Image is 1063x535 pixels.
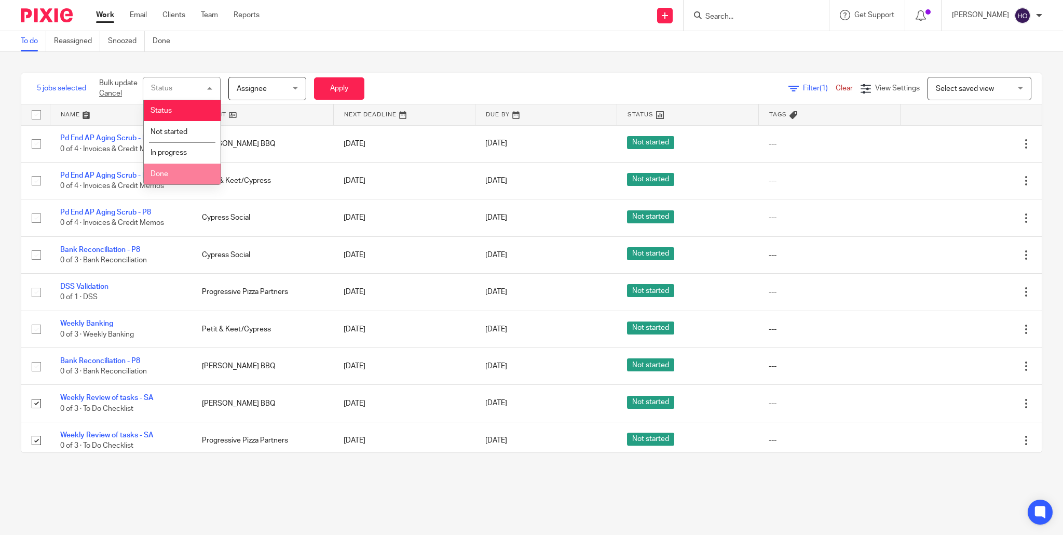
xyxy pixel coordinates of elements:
[627,433,674,446] span: Not started
[627,247,674,260] span: Not started
[333,311,475,347] td: [DATE]
[201,10,218,20] a: Team
[820,85,828,92] span: (1)
[769,176,890,186] div: ---
[99,90,122,97] a: Cancel
[60,246,140,253] a: Bank Reconciliation - P8
[769,112,787,117] span: Tags
[627,322,674,335] span: Not started
[234,10,260,20] a: Reports
[769,139,890,149] div: ---
[192,422,333,459] td: Progressive Pizza Partners
[60,442,133,449] span: 0 of 3 · To Do Checklist
[485,437,507,444] span: [DATE]
[854,11,894,19] span: Get Support
[192,348,333,385] td: [PERSON_NAME] BBQ
[485,400,507,407] span: [DATE]
[333,236,475,273] td: [DATE]
[192,385,333,422] td: [PERSON_NAME] BBQ
[485,177,507,184] span: [DATE]
[485,251,507,259] span: [DATE]
[60,294,98,301] span: 0 of 1 · DSS
[333,385,475,422] td: [DATE]
[192,199,333,236] td: Cypress Social
[151,85,172,92] div: Status
[21,31,46,51] a: To do
[1014,7,1031,24] img: svg%3E
[333,162,475,199] td: [DATE]
[627,284,674,297] span: Not started
[99,78,138,99] p: Bulk update
[153,31,178,51] a: Done
[108,31,145,51] a: Snoozed
[314,77,364,100] button: Apply
[162,10,185,20] a: Clients
[952,10,1009,20] p: [PERSON_NAME]
[627,396,674,409] span: Not started
[333,274,475,311] td: [DATE]
[60,172,151,179] a: Pd End AP Aging Scrub - P8
[60,182,164,190] span: 0 of 4 · Invoices & Credit Memos
[769,398,890,409] div: ---
[627,136,674,149] span: Not started
[60,432,154,439] a: Weekly Review of tasks - SA
[485,326,507,333] span: [DATE]
[627,210,674,223] span: Not started
[627,358,674,371] span: Not started
[485,288,507,296] span: [DATE]
[60,209,151,216] a: Pd End AP Aging Scrub - P8
[60,220,164,227] span: 0 of 4 · Invoices & Credit Memos
[836,85,853,92] a: Clear
[769,435,890,446] div: ---
[151,170,168,178] span: Done
[237,85,267,92] span: Assignee
[485,363,507,370] span: [DATE]
[769,250,890,260] div: ---
[60,283,108,290] a: DSS Validation
[60,135,151,142] a: Pd End AP Aging Scrub - P8
[192,125,333,162] td: [PERSON_NAME] BBQ
[192,236,333,273] td: Cypress Social
[333,125,475,162] td: [DATE]
[60,405,133,412] span: 0 of 3 · To Do Checklist
[485,214,507,221] span: [DATE]
[60,368,147,375] span: 0 of 3 · Bank Reconciliation
[333,348,475,385] td: [DATE]
[151,149,187,156] span: In progress
[333,422,475,459] td: [DATE]
[803,85,836,92] span: Filter
[192,311,333,347] td: Petit & Keet/Cypress
[769,212,890,223] div: ---
[37,83,86,93] span: 5 jobs selected
[192,274,333,311] td: Progressive Pizza Partners
[627,173,674,186] span: Not started
[704,12,798,22] input: Search
[60,394,154,402] a: Weekly Review of tasks - SA
[96,10,114,20] a: Work
[192,162,333,199] td: Petit & Keet/Cypress
[485,140,507,148] span: [DATE]
[936,85,994,92] span: Select saved view
[769,361,890,371] div: ---
[60,145,164,153] span: 0 of 4 · Invoices & Credit Memos
[333,199,475,236] td: [DATE]
[60,320,113,327] a: Weekly Banking
[769,287,890,297] div: ---
[151,128,187,136] span: Not started
[130,10,147,20] a: Email
[875,85,920,92] span: View Settings
[54,31,100,51] a: Reassigned
[60,357,140,365] a: Bank Reconciliation - P8
[21,8,73,22] img: Pixie
[769,324,890,335] div: ---
[151,107,172,114] span: Status
[60,257,147,264] span: 0 of 3 · Bank Reconciliation
[60,331,134,338] span: 0 of 3 · Weekly Banking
